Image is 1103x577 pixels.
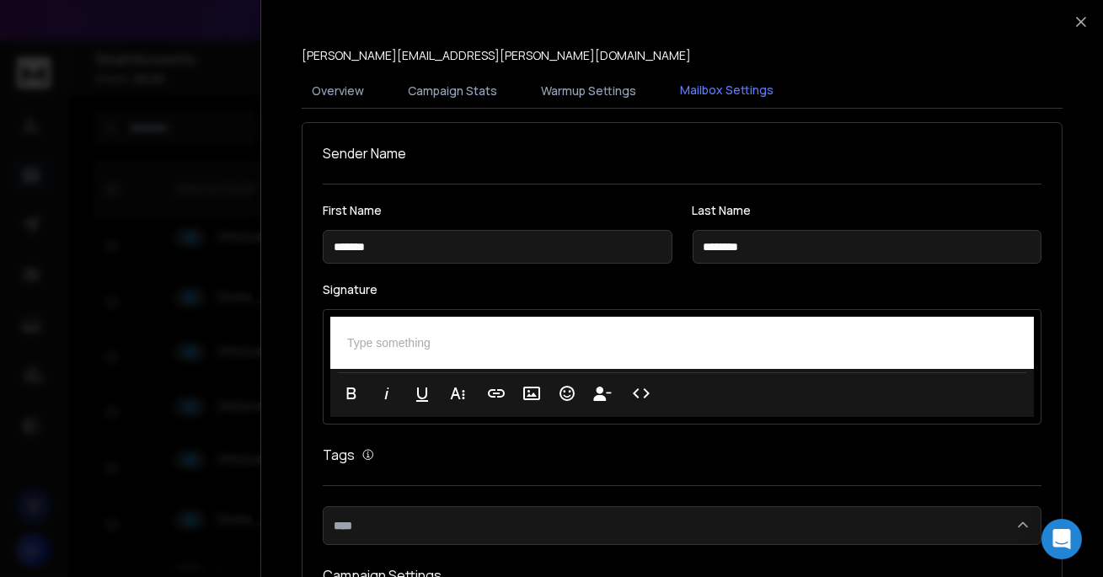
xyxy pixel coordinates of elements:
div: Open Intercom Messenger [1041,519,1082,559]
label: First Name [323,205,672,216]
label: Signature [323,284,1041,296]
button: Overview [302,72,374,110]
button: Underline (⌘U) [406,377,438,410]
button: Italic (⌘I) [371,377,403,410]
label: Last Name [693,205,1042,216]
button: Campaign Stats [398,72,507,110]
button: Warmup Settings [531,72,646,110]
h1: Sender Name [323,143,1041,163]
button: Insert Unsubscribe Link [586,377,618,410]
button: Insert Link (⌘K) [480,377,512,410]
button: Code View [625,377,657,410]
p: [PERSON_NAME][EMAIL_ADDRESS][PERSON_NAME][DOMAIN_NAME] [302,47,691,64]
button: More Text [442,377,474,410]
button: Mailbox Settings [670,72,784,110]
button: Bold (⌘B) [335,377,367,410]
h1: Tags [323,445,355,465]
button: Insert Image (⌘P) [516,377,548,410]
button: Emoticons [551,377,583,410]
